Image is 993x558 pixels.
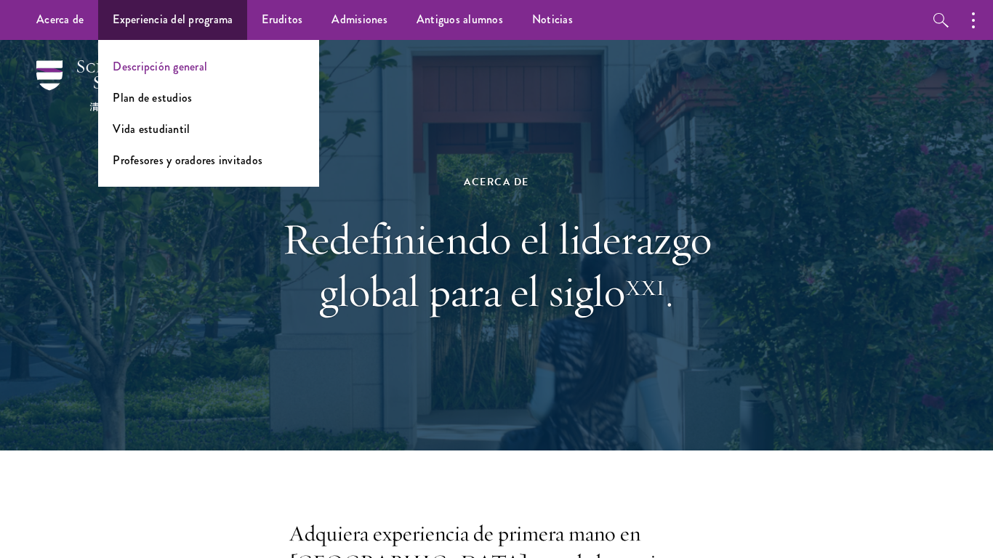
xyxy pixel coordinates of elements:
font: Redefiniendo el liderazgo global para el siglo [282,211,712,318]
font: Antiguos alumnos [417,11,503,28]
font: Experiencia del programa [113,11,233,28]
font: Acerca de [464,174,529,190]
font: XXI [625,274,665,302]
font: Noticias [532,11,573,28]
a: Vida estudiantil [113,121,190,137]
font: . [665,264,674,318]
font: Acerca de [36,11,84,28]
a: Descripción general [113,58,207,75]
font: Eruditos [262,11,302,28]
a: Plan de estudios [113,89,192,106]
a: Profesores y oradores invitados [113,152,262,169]
img: Becarios Schwarzman [36,60,189,111]
font: Admisiones [331,11,387,28]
